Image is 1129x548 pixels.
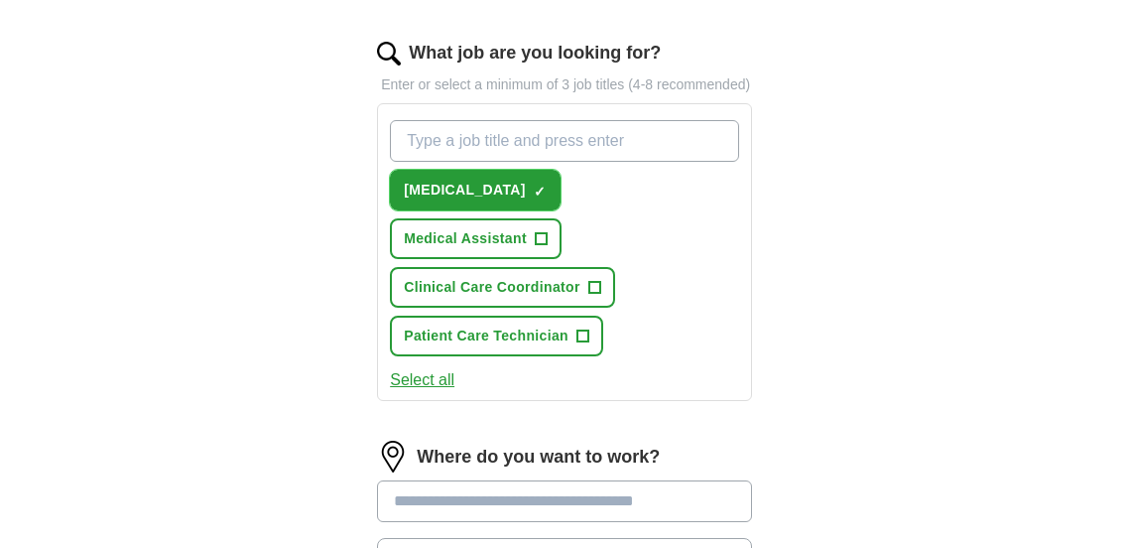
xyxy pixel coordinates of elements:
span: Patient Care Technician [404,326,568,346]
button: Patient Care Technician [390,316,603,356]
button: Medical Assistant [390,218,562,259]
button: Select all [390,368,454,392]
label: Where do you want to work? [417,444,660,471]
span: [MEDICAL_DATA] [404,180,526,201]
span: ✓ [534,184,546,200]
button: Clinical Care Coordinator [390,267,615,308]
button: [MEDICAL_DATA]✓ [390,170,561,210]
img: location.png [377,441,409,473]
span: Medical Assistant [404,228,527,249]
img: search.png [377,42,401,66]
p: Enter or select a minimum of 3 job titles (4-8 recommended) [377,74,752,95]
label: What job are you looking for? [409,40,661,67]
input: Type a job title and press enter [390,120,739,162]
span: Clinical Care Coordinator [404,277,580,298]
